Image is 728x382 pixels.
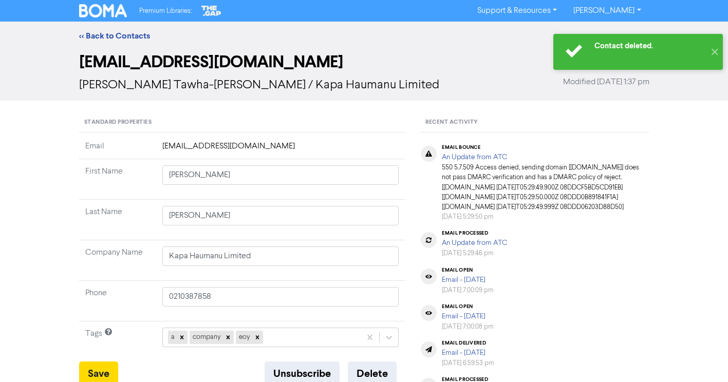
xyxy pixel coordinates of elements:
[79,321,156,362] td: Tags
[79,159,156,200] td: First Name
[442,239,507,246] a: An Update from ATC
[565,3,649,19] a: [PERSON_NAME]
[442,144,648,222] div: 550 5.7.509 Access denied, sending domain [[DOMAIN_NAME]] does not pass DMARC verification and ha...
[442,276,486,283] a: Email - [DATE]
[200,4,222,17] img: The Gap
[156,140,405,159] td: [EMAIL_ADDRESS][DOMAIN_NAME]
[139,8,192,14] span: Premium Libraries:
[442,340,494,346] div: email delivered
[79,200,156,240] td: Last Name
[442,230,507,236] div: email processed
[420,113,649,132] div: Recent Activity
[79,113,405,132] div: Standard Properties
[442,349,486,356] a: Email - [DATE]
[79,140,156,159] td: Email
[442,322,494,332] div: [DATE] 7:00:08 pm
[79,240,156,281] td: Company Name
[236,331,252,344] div: eoy
[79,79,439,91] span: [PERSON_NAME] Tawha-[PERSON_NAME] / Kapa Haumanu Limited
[442,249,507,258] div: [DATE] 5:29:46 pm
[594,41,705,51] div: Contact deleted.
[442,212,648,222] div: [DATE] 5:29:50 pm
[599,271,728,382] iframe: Chat Widget
[79,31,150,41] a: << Back to Contacts
[469,3,565,19] a: Support & Resources
[79,52,649,72] h2: [EMAIL_ADDRESS][DOMAIN_NAME]
[442,154,507,161] a: An Update from ATC
[79,4,127,17] img: BOMA Logo
[442,313,486,320] a: Email - [DATE]
[442,144,648,150] div: email bounce
[442,285,494,295] div: [DATE] 7:00:09 pm
[168,331,176,344] div: a
[442,303,494,310] div: email open
[563,76,649,88] span: Modified [DATE] 1:37 pm
[79,281,156,321] td: Phone
[442,358,494,368] div: [DATE] 6:59:53 pm
[442,267,494,273] div: email open
[190,331,222,344] div: company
